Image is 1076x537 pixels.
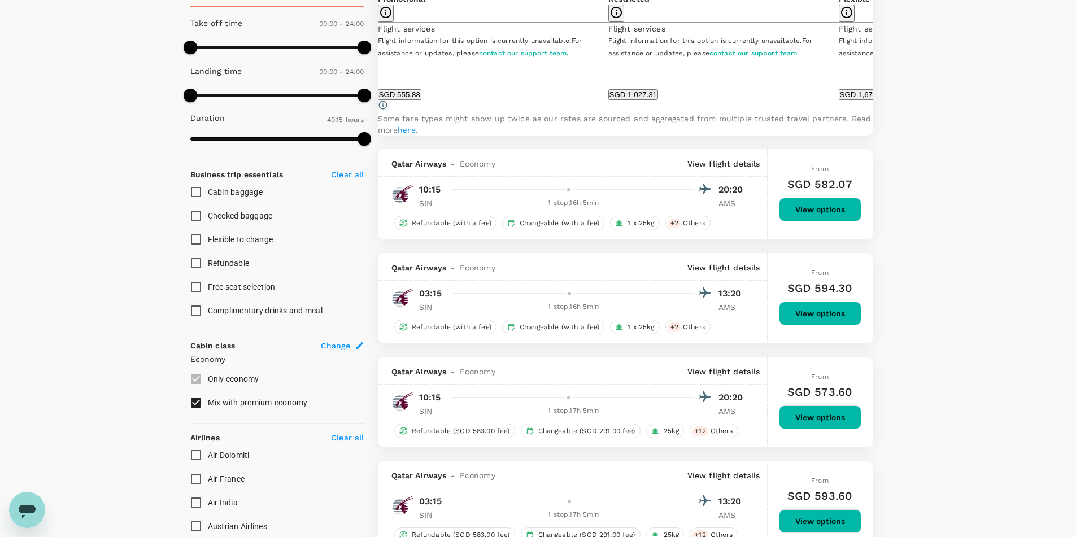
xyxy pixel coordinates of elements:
strong: Airlines [190,433,220,442]
p: Take off time [190,18,243,29]
span: For assistance or updates, please . [839,37,1043,57]
div: +2Others [665,216,711,230]
span: Refundable (with a fee) [407,219,496,228]
div: 1 x 25kg [610,216,659,230]
p: View flight details [687,470,760,481]
p: SIN [419,405,447,417]
h6: SGD 593.60 [787,487,853,505]
button: SGD 1,678.57 [839,89,888,100]
p: AMS [718,198,747,209]
span: Flight services [378,24,435,33]
span: Air France [208,474,245,483]
button: SGD 1,027.31 [608,89,658,100]
span: Austrian Airlines [208,522,267,531]
span: Refundable [208,259,250,268]
p: Clear all [331,169,364,180]
span: Flight services [839,24,896,33]
span: 25kg [659,426,684,436]
p: AMS [718,509,747,521]
span: From [811,477,829,484]
span: Cabin baggage [208,187,263,197]
span: - [446,366,459,377]
span: Change [321,340,351,351]
span: From [811,165,829,173]
span: Mix with premium-economy [208,398,308,407]
h6: SGD 573.60 [787,383,853,401]
h6: SGD 594.30 [787,279,853,297]
span: + 12 [692,426,708,436]
span: Flexible to change [208,235,273,244]
span: - [446,470,459,481]
div: 25kg [646,424,685,438]
span: Flight information for this option is currently unavailable. [839,37,1033,45]
span: Economy [460,366,495,377]
span: Changeable (with a fee) [515,219,604,228]
span: 00:00 - 24:00 [319,20,364,28]
div: Refundable (with a fee) [394,320,496,334]
strong: Cabin class [190,341,236,350]
p: Landing time [190,66,242,77]
span: For assistance or updates, please . [378,37,582,57]
p: AMS [718,405,747,417]
button: View options [779,198,861,221]
span: - [446,158,459,169]
button: View options [779,302,861,325]
span: For assistance or updates, please . [608,37,812,57]
div: Refundable (SGD 583.00 fee) [394,424,515,438]
span: Others [678,322,710,332]
span: Complimentary drinks and meal [208,306,323,315]
a: contact our support team [479,49,567,57]
span: Checked baggage [208,211,273,220]
p: View flight details [687,158,760,169]
p: SIN [419,302,447,313]
p: 20:20 [718,391,747,404]
img: QR [391,286,414,309]
p: View flight details [687,366,760,377]
span: 00:00 - 24:00 [319,68,364,76]
img: QR [391,494,414,517]
span: Refundable (with a fee) [407,322,496,332]
p: Economy [190,353,364,365]
span: Qatar Airways [391,262,447,273]
span: Others [706,426,738,436]
span: - [446,262,459,273]
p: 10:15 [419,183,441,197]
a: here [398,125,416,134]
strong: Business trip essentials [190,170,284,179]
span: 1 x 25kg [623,322,659,332]
span: Economy [460,158,495,169]
span: From [811,373,829,381]
p: 03:15 [419,287,442,300]
span: + 2 [668,219,681,228]
p: Duration [190,112,225,124]
span: Air Dolomiti [208,451,250,460]
span: Refundable (SGD 583.00 fee) [407,426,515,436]
p: SIN [419,509,447,521]
span: Economy [460,470,495,481]
img: QR [391,182,414,205]
div: 1 stop , 17h 5min [454,405,694,417]
p: 20:20 [718,183,747,197]
p: SIN [419,198,447,209]
div: Changeable (with a fee) [502,216,604,230]
span: Only economy [208,374,259,383]
div: Refundable (with a fee) [394,216,496,230]
button: SGD 555.88 [378,89,421,100]
button: View options [779,509,861,533]
p: 13:20 [718,495,747,508]
span: Economy [460,262,495,273]
span: Changeable (with a fee) [515,322,604,332]
img: QR [391,390,414,413]
span: From [811,269,829,277]
span: Others [678,219,710,228]
p: 10:15 [419,391,441,404]
h6: SGD 582.07 [787,175,853,193]
iframe: Button to launch messaging window [9,492,45,528]
div: +2Others [665,320,711,334]
span: Flight services [608,24,665,33]
div: 1 x 25kg [610,320,659,334]
span: Changeable (SGD 291.00 fee) [534,426,640,436]
p: 13:20 [718,287,747,300]
div: 1 stop , 16h 5min [454,302,694,313]
span: 1 x 25kg [623,219,659,228]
